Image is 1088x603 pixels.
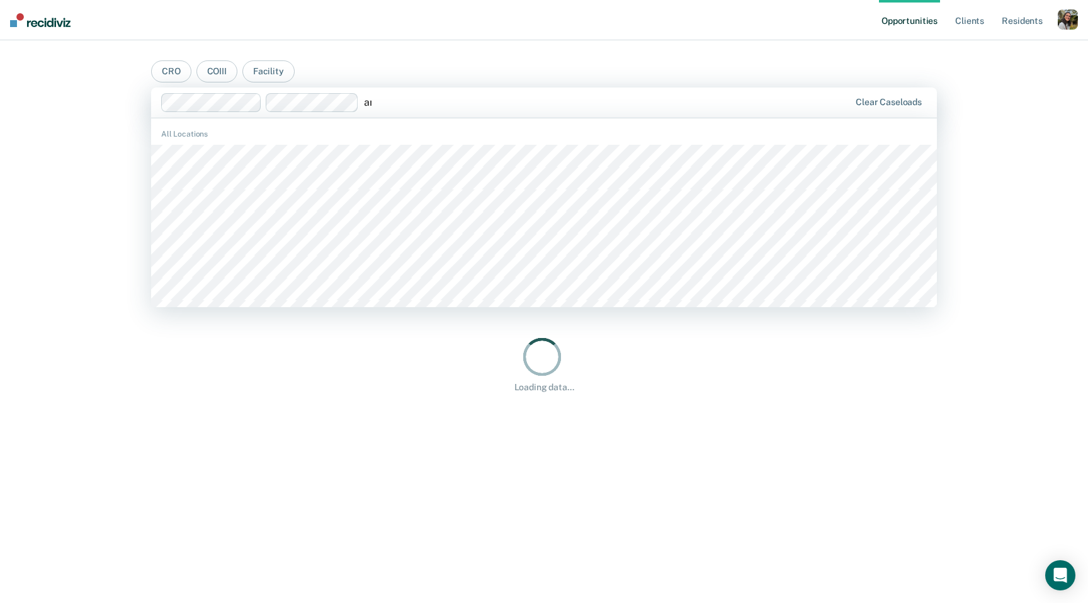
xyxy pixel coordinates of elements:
[856,97,922,108] div: Clear caseloads
[1045,560,1075,590] div: Open Intercom Messenger
[242,60,295,82] button: Facility
[151,128,937,140] div: All Locations
[10,13,71,27] img: Recidiviz
[151,60,191,82] button: CRO
[514,382,574,393] div: Loading data...
[196,60,237,82] button: COIII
